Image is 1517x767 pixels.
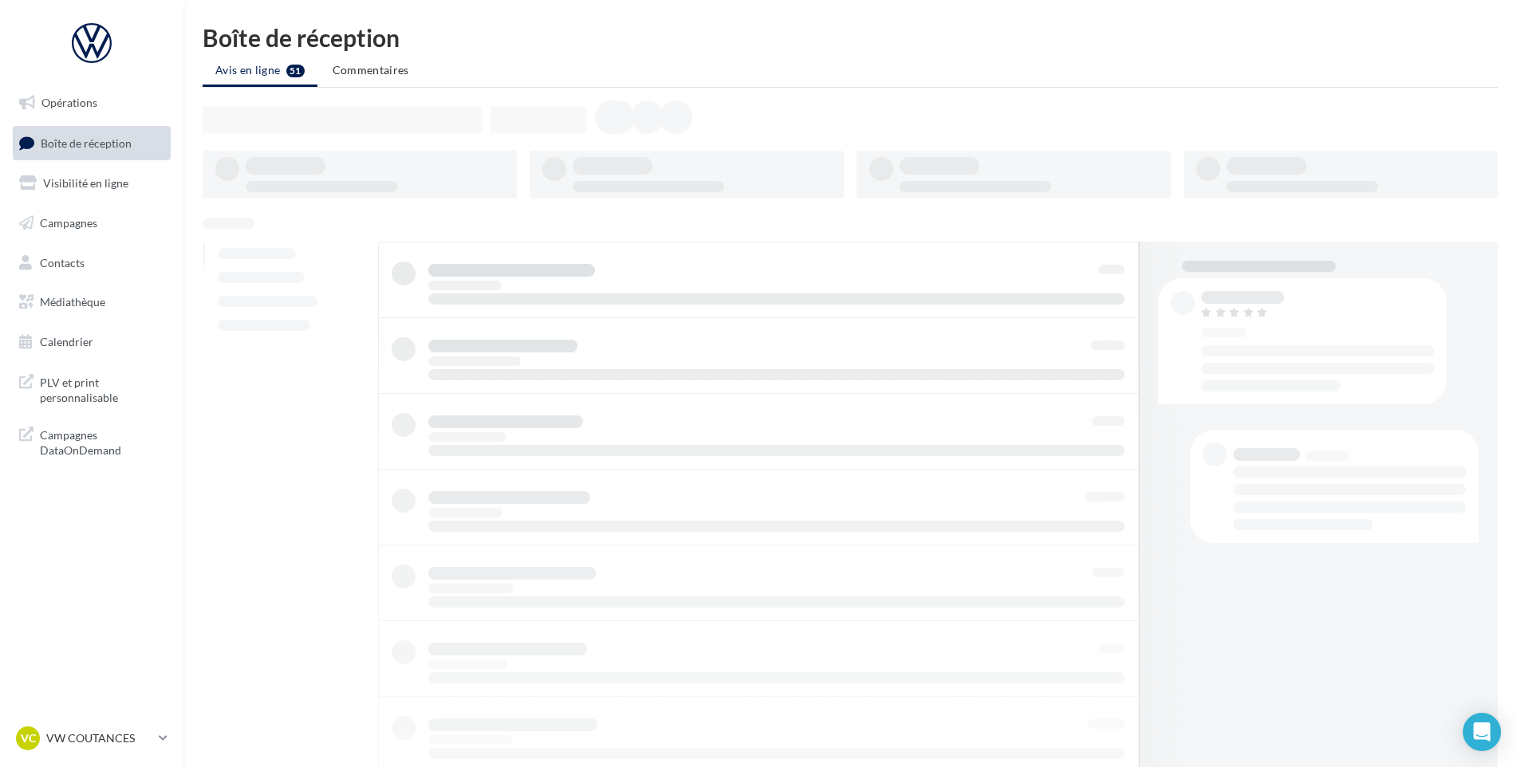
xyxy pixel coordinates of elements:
[10,285,174,319] a: Médiathèque
[46,730,152,746] p: VW COUTANCES
[1463,713,1501,751] div: Open Intercom Messenger
[10,167,174,200] a: Visibilité en ligne
[333,63,409,77] span: Commentaires
[40,372,164,406] span: PLV et print personnalisable
[13,723,171,753] a: VC VW COUTANCES
[10,206,174,240] a: Campagnes
[41,136,132,149] span: Boîte de réception
[40,335,93,348] span: Calendrier
[10,365,174,412] a: PLV et print personnalisable
[10,126,174,160] a: Boîte de réception
[10,418,174,465] a: Campagnes DataOnDemand
[203,26,1498,49] div: Boîte de réception
[21,730,36,746] span: VC
[40,424,164,458] span: Campagnes DataOnDemand
[40,216,97,230] span: Campagnes
[40,255,85,269] span: Contacts
[10,86,174,120] a: Opérations
[41,96,97,109] span: Opérations
[40,295,105,309] span: Médiathèque
[43,176,128,190] span: Visibilité en ligne
[10,246,174,280] a: Contacts
[10,325,174,359] a: Calendrier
